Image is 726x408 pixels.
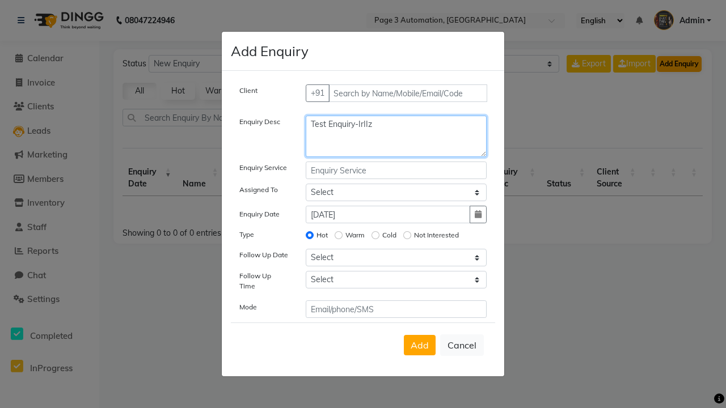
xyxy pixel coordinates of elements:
button: Add [404,335,436,355]
button: Cancel [440,334,484,356]
span: Add [411,339,429,351]
label: Cold [382,230,396,240]
label: Follow Up Time [239,271,289,291]
label: Enquiry Desc [239,117,280,127]
label: Warm [345,230,365,240]
button: +91 [306,84,330,102]
label: Hot [316,230,328,240]
label: Enquiry Date [239,209,280,219]
input: Email/phone/SMS [306,300,487,318]
label: Enquiry Service [239,163,287,173]
input: Enquiry Service [306,161,487,179]
label: Mode [239,302,257,312]
label: Client [239,86,258,96]
label: Not Interested [414,230,459,240]
label: Follow Up Date [239,250,288,260]
input: Search by Name/Mobile/Email/Code [328,84,488,102]
label: Assigned To [239,185,278,195]
label: Type [239,229,254,240]
h4: Add Enquiry [231,41,309,61]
